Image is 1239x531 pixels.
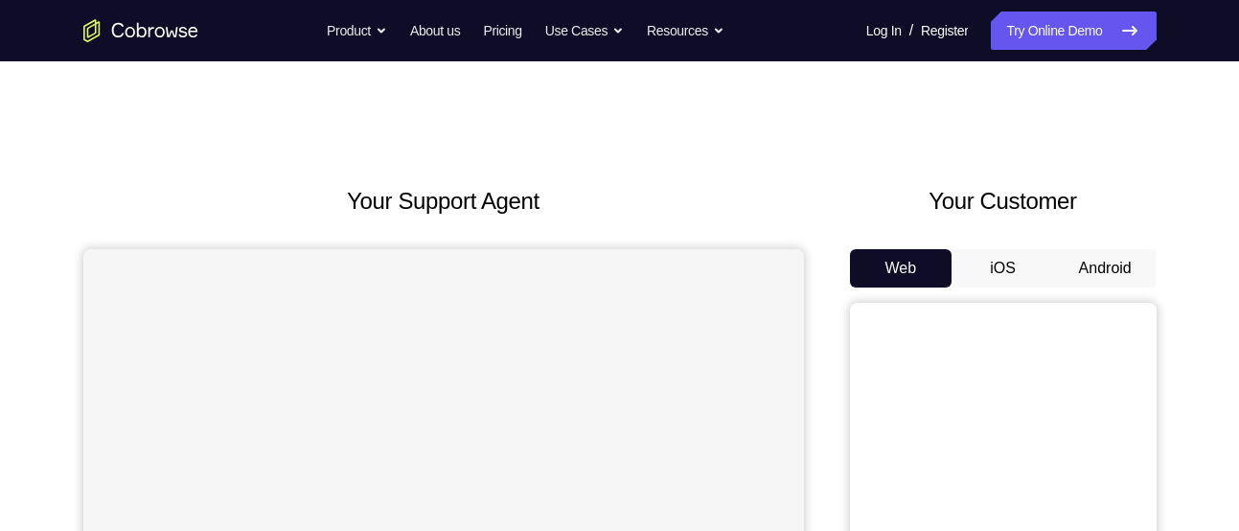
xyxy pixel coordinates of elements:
button: Use Cases [545,12,624,50]
a: Try Online Demo [991,12,1156,50]
h2: Your Support Agent [83,184,804,219]
button: Resources [647,12,724,50]
span: / [909,19,913,42]
a: Register [921,12,968,50]
a: About us [410,12,460,50]
a: Log In [866,12,902,50]
button: Product [327,12,387,50]
a: Go to the home page [83,19,198,42]
h2: Your Customer [850,184,1157,219]
button: Web [850,249,952,288]
a: Pricing [483,12,521,50]
button: iOS [952,249,1054,288]
button: Android [1054,249,1157,288]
